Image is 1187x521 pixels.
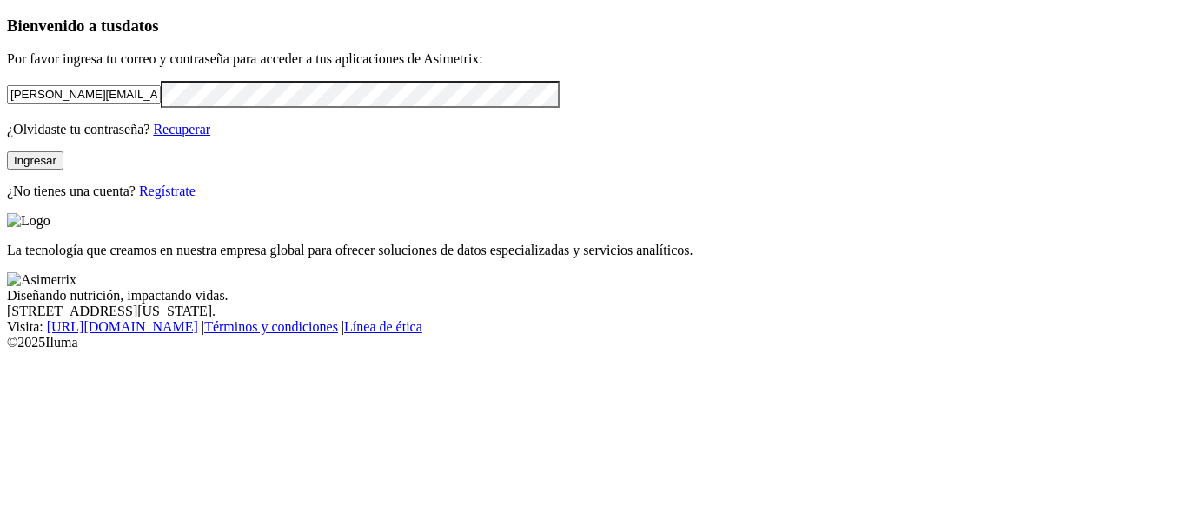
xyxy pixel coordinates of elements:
h3: Bienvenido a tus [7,17,1180,36]
a: Línea de ética [344,319,422,334]
div: [STREET_ADDRESS][US_STATE]. [7,304,1180,319]
a: Términos y condiciones [204,319,338,334]
p: La tecnología que creamos en nuestra empresa global para ofrecer soluciones de datos especializad... [7,243,1180,258]
div: Diseñando nutrición, impactando vidas. [7,288,1180,304]
button: Ingresar [7,151,63,170]
p: ¿Olvidaste tu contraseña? [7,122,1180,137]
p: Por favor ingresa tu correo y contraseña para acceder a tus aplicaciones de Asimetrix: [7,51,1180,67]
a: Regístrate [139,184,196,198]
div: Visita : | | [7,319,1180,335]
a: [URL][DOMAIN_NAME] [47,319,198,334]
div: © 2025 Iluma [7,335,1180,351]
p: ¿No tienes una cuenta? [7,184,1180,199]
span: datos [122,17,159,35]
img: Logo [7,213,50,229]
input: Tu correo [7,85,161,104]
img: Asimetrix [7,272,76,288]
a: Recuperar [153,122,210,137]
